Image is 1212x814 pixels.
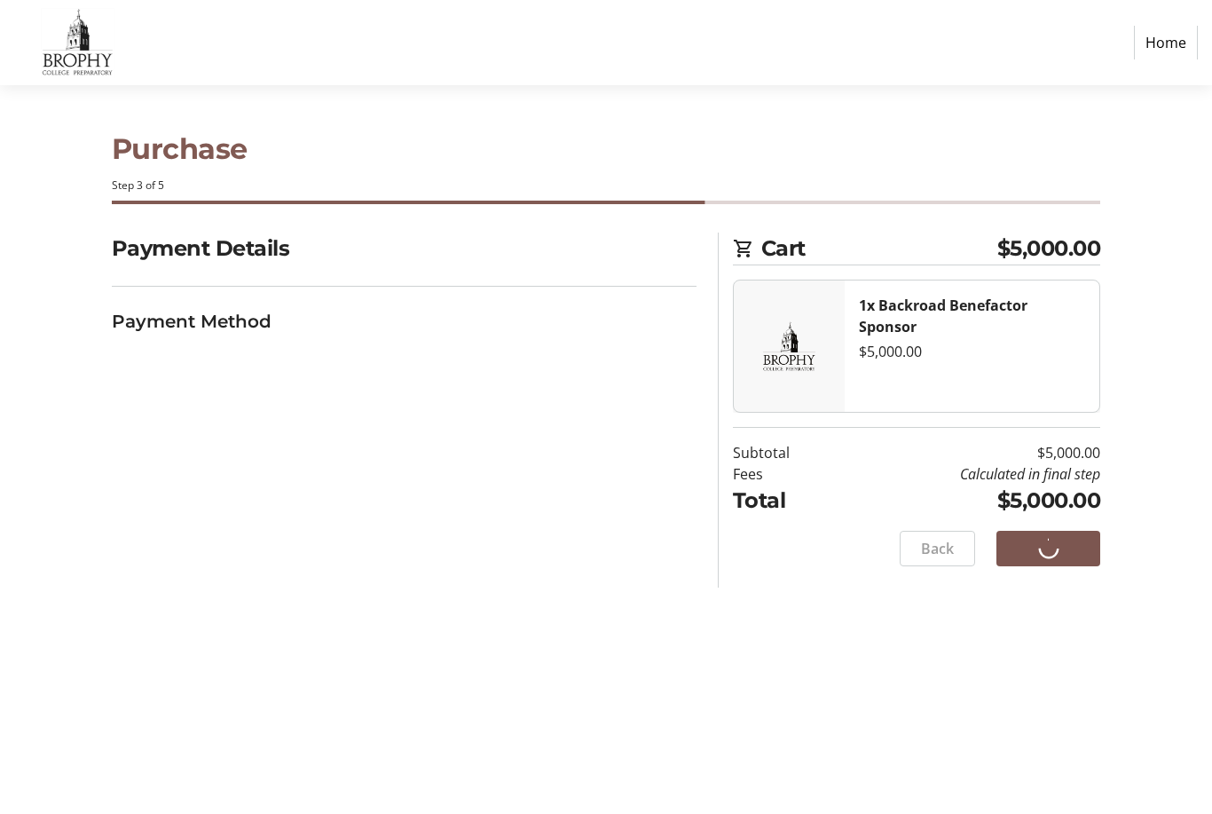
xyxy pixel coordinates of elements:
div: Step 3 of 5 [112,178,1100,194]
h1: Purchase [112,128,1100,170]
a: Home [1134,26,1198,59]
img: Brophy College Preparatory 's Logo [14,7,140,78]
div: $5,000.00 [859,341,1085,362]
td: Total [733,485,838,517]
td: Calculated in final step [838,463,1100,485]
td: Fees [733,463,838,485]
span: $5,000.00 [997,233,1101,265]
td: Subtotal [733,442,838,463]
span: Cart [761,233,997,265]
strong: 1x Backroad Benefactor Sponsor [859,296,1027,336]
h2: Payment Details [112,233,697,265]
td: $5,000.00 [838,485,1100,517]
h3: Payment Method [112,308,697,335]
img: Backroad Benefactor Sponsor [734,281,845,412]
td: $5,000.00 [838,442,1100,463]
